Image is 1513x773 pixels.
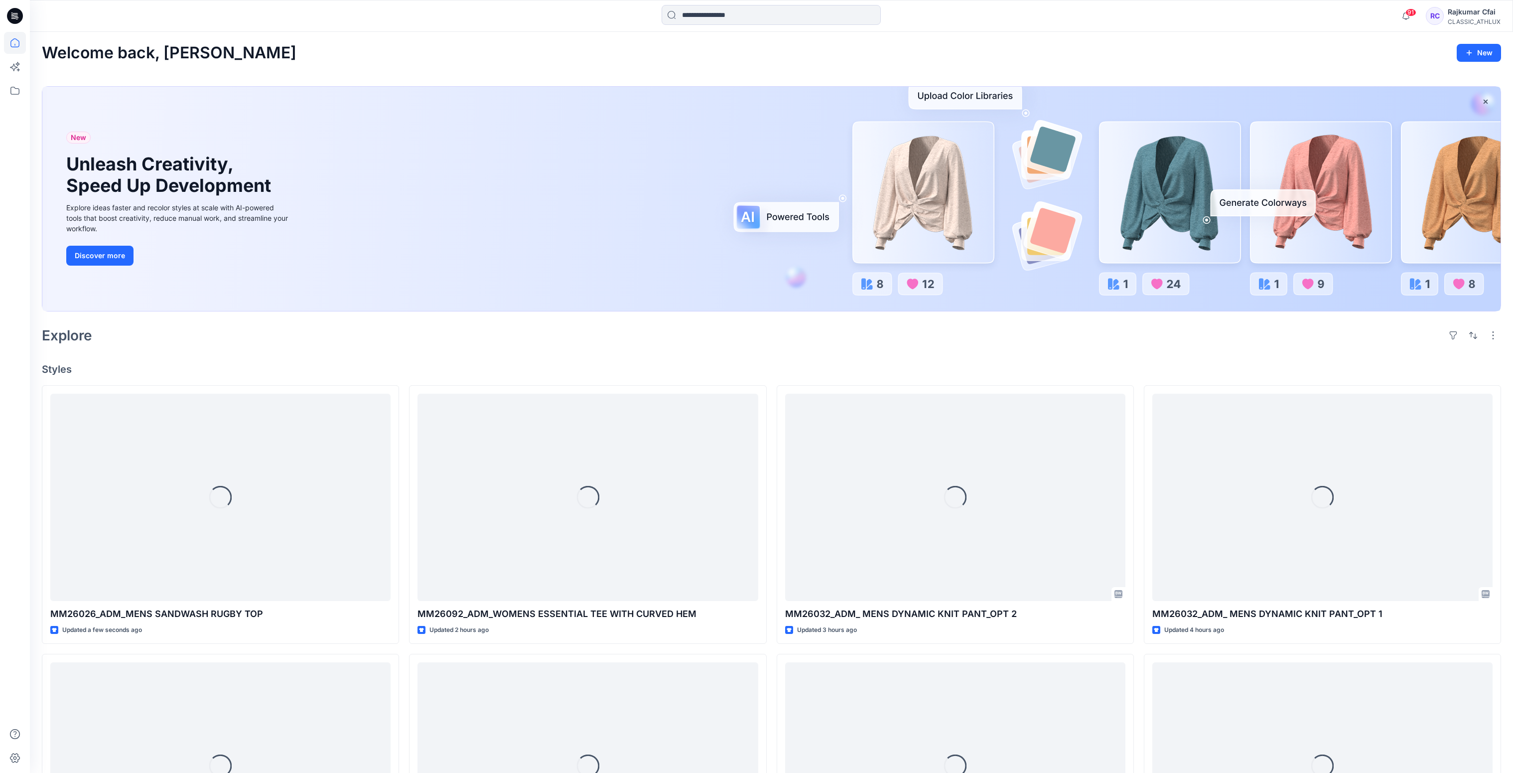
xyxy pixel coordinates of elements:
span: New [71,132,86,144]
p: Updated 3 hours ago [797,625,857,635]
h2: Welcome back, [PERSON_NAME] [42,44,296,62]
h1: Unleash Creativity, Speed Up Development [66,154,275,196]
div: Explore ideas faster and recolor styles at scale with AI-powered tools that boost creativity, red... [66,202,290,234]
p: MM26032_ADM_ MENS DYNAMIC KNIT PANT_OPT 1 [1152,607,1493,621]
h4: Styles [42,363,1501,375]
div: CLASSIC_ATHLUX [1448,18,1501,25]
button: New [1457,44,1501,62]
p: Updated 2 hours ago [429,625,489,635]
div: Rajkumar Cfai [1448,6,1501,18]
p: MM26092_ADM_WOMENS ESSENTIAL TEE WITH CURVED HEM [417,607,758,621]
h2: Explore [42,327,92,343]
span: 91 [1405,8,1416,16]
button: Discover more [66,246,134,266]
p: MM26026_ADM_MENS SANDWASH RUGBY TOP [50,607,391,621]
p: MM26032_ADM_ MENS DYNAMIC KNIT PANT_OPT 2 [785,607,1125,621]
p: Updated 4 hours ago [1164,625,1224,635]
div: RC [1426,7,1444,25]
a: Discover more [66,246,290,266]
p: Updated a few seconds ago [62,625,142,635]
